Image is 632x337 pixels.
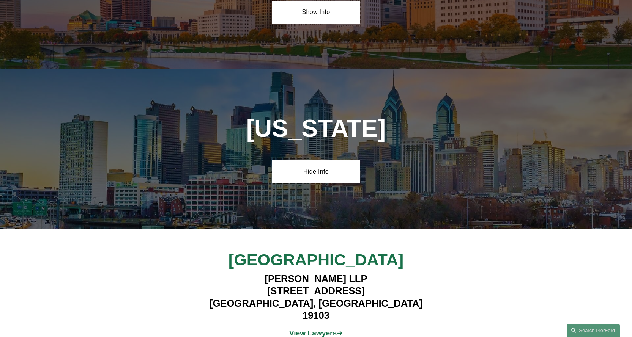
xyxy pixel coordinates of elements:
[205,273,427,322] h4: [PERSON_NAME] LLP [STREET_ADDRESS] [GEOGRAPHIC_DATA], [GEOGRAPHIC_DATA] 19103
[567,324,620,337] a: Search this site
[272,160,360,183] a: Hide Info
[289,329,343,337] a: View Lawyers➔
[289,329,337,337] strong: View Lawyers
[229,251,403,269] span: [GEOGRAPHIC_DATA]
[205,115,427,143] h1: [US_STATE]
[289,329,343,337] span: ➔
[272,1,360,24] a: Show Info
